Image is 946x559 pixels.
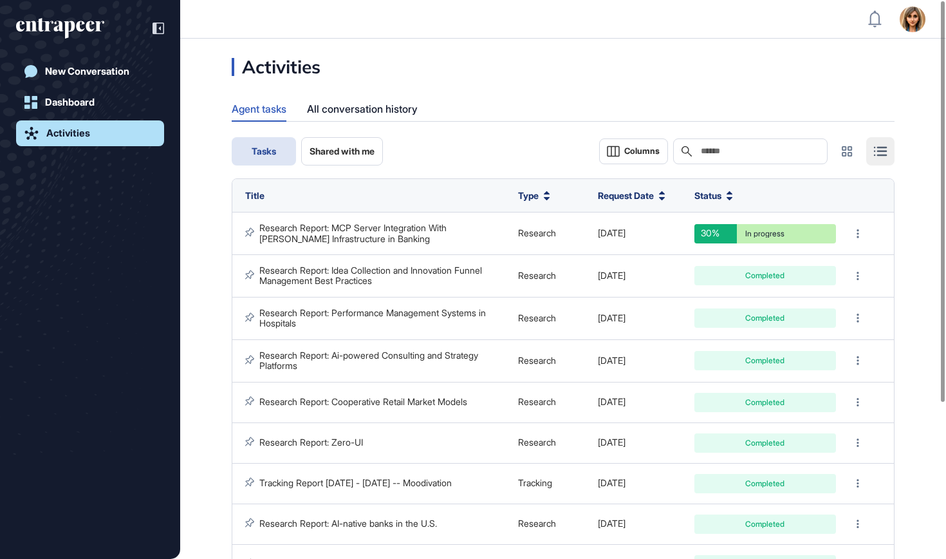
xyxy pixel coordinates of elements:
span: Research [518,355,556,366]
a: Dashboard [16,90,164,115]
div: All conversation history [307,97,418,122]
span: Title [245,190,264,201]
span: Shared with me [310,146,375,156]
button: Columns [599,138,668,164]
a: New Conversation [16,59,164,84]
span: Research [518,518,556,529]
span: [DATE] [598,312,626,323]
img: user-avatar [900,6,925,32]
span: Status [694,189,721,202]
span: Research [518,437,556,448]
div: Completed [704,520,826,528]
div: Completed [704,439,826,447]
button: Tasks [232,137,296,166]
span: Tracking [518,477,552,488]
a: Tracking Report [DATE] - [DATE] -- Moodivation [259,477,452,488]
span: Columns [624,146,660,156]
a: Research Report: Performance Management Systems in Hospitals [259,307,488,328]
span: Research [518,227,556,238]
span: Request Date [598,189,654,202]
button: Status [694,189,733,202]
span: [DATE] [598,355,626,366]
a: Research Report: Ai-powered Consulting and Strategy Platforms [259,350,481,371]
span: [DATE] [598,477,626,488]
a: Research Report: Idea Collection and Innovation Funnel Management Best Practices [259,265,485,286]
div: New Conversation [45,66,129,77]
span: [DATE] [598,437,626,448]
span: Tasks [252,146,276,156]
button: Type [518,189,550,202]
a: Research Report: MCP Server Integration With [PERSON_NAME] Infrastructure in Banking [259,222,449,243]
div: Agent tasks [232,97,286,120]
span: Research [518,312,556,323]
button: Request Date [598,189,665,202]
div: Completed [704,314,826,322]
div: Dashboard [45,97,95,108]
a: Research Report: Cooperative Retail Market Models [259,396,467,407]
div: Completed [704,357,826,365]
div: Completed [704,480,826,488]
div: entrapeer-logo [16,18,104,39]
div: Activities [46,128,90,139]
div: Completed [704,399,826,406]
span: Research [518,270,556,281]
span: [DATE] [598,227,626,238]
button: Shared with me [301,137,383,166]
div: Completed [704,272,826,279]
a: Activities [16,120,164,146]
span: Research [518,396,556,407]
a: Research Report: Zero-UI [259,437,363,448]
span: [DATE] [598,518,626,529]
span: [DATE] [598,270,626,281]
div: Activities [232,58,320,76]
div: 30% [694,224,737,243]
div: In progress [704,230,826,238]
a: Research Report: AI-native banks in the U.S. [259,518,437,529]
span: Type [518,189,539,202]
span: [DATE] [598,396,626,407]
